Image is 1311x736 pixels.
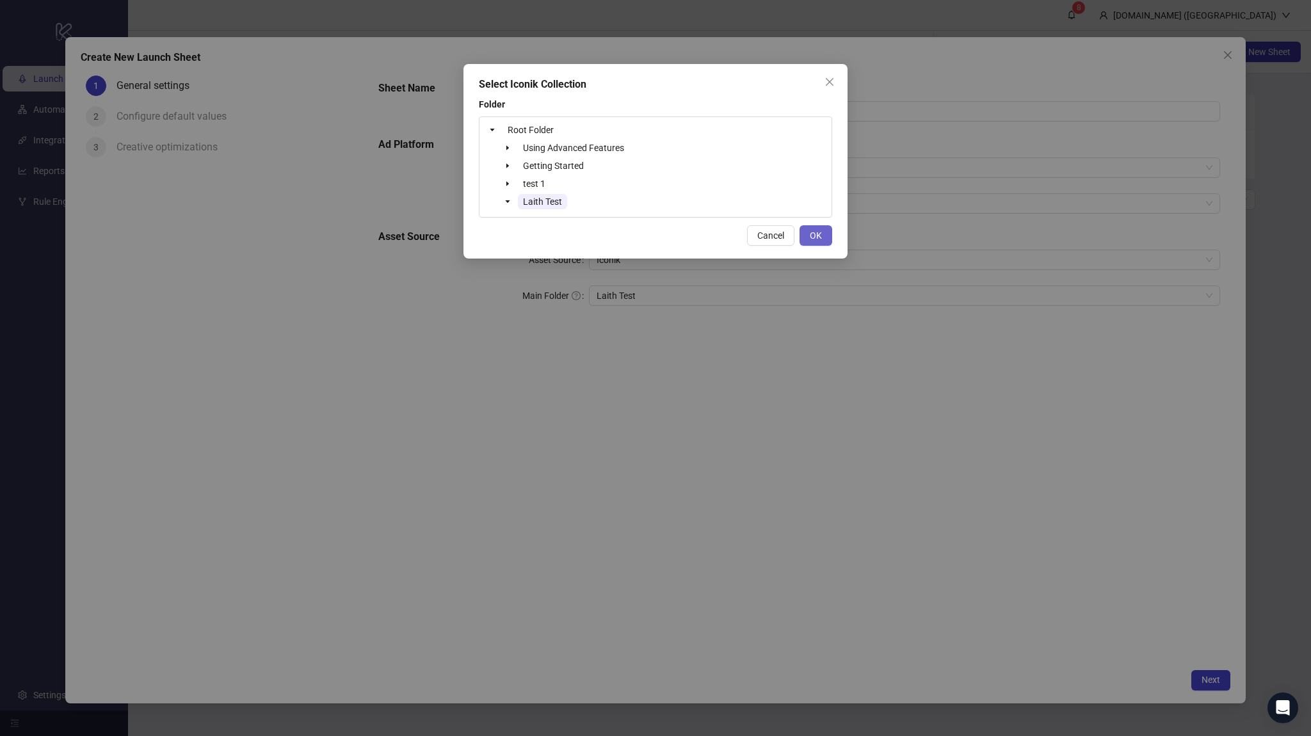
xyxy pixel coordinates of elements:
span: Cancel [757,230,784,241]
span: Root Folder [508,125,554,135]
div: Select Iconik Collection [479,77,832,92]
span: caret-down [489,127,495,133]
span: Getting Started [523,161,584,171]
span: Root Folder [503,122,559,138]
button: OK [800,225,832,246]
span: caret-down [504,145,511,151]
span: Laith Test [523,196,562,207]
span: caret-down [504,180,511,187]
div: Open Intercom Messenger [1267,692,1298,723]
span: Using Advanced Features [523,143,624,153]
span: Using Advanced Features [518,140,629,156]
span: Getting Started [518,158,589,173]
span: caret-down [504,198,511,205]
button: Close [819,72,840,92]
span: caret-down [504,163,511,169]
button: Cancel [747,225,794,246]
span: Laith Test [518,194,567,209]
span: test 1 [523,179,545,189]
span: close [824,77,835,87]
span: test 1 [518,176,551,191]
strong: Folder [479,99,505,109]
span: OK [810,230,822,241]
